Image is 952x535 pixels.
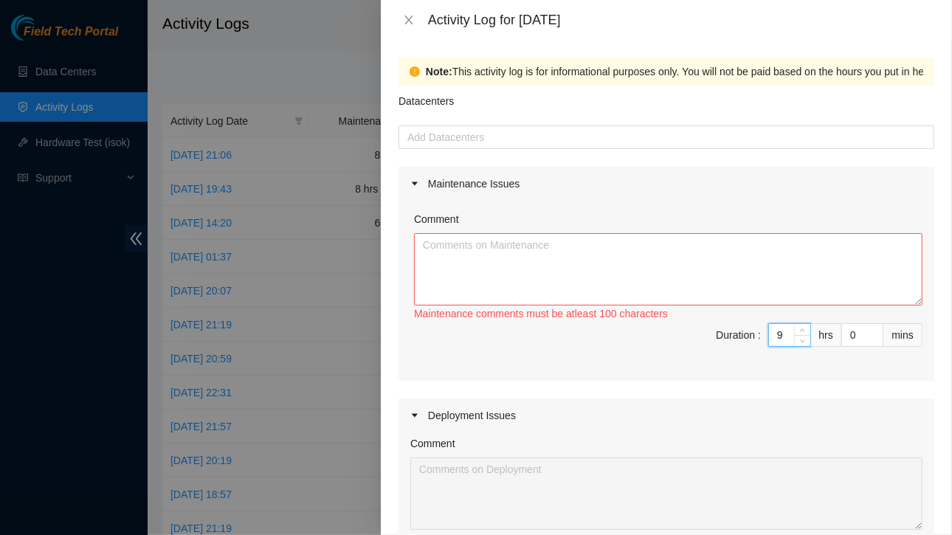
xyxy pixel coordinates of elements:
span: Decrease Value [866,335,883,346]
textarea: Comment [414,233,922,306]
span: down [798,336,807,345]
textarea: Comment [410,458,922,530]
span: close [403,14,415,26]
span: exclamation-circle [410,66,420,77]
div: Deployment Issues [399,398,934,432]
span: up [871,326,880,335]
span: up [798,326,807,335]
div: Maintenance Issues [399,167,934,201]
div: Maintenance comments must be atleast 100 characters [414,306,922,322]
div: Duration : [716,327,761,343]
span: caret-right [410,179,419,188]
label: Comment [414,211,459,227]
strong: Note: [426,63,452,80]
p: Datacenters [399,86,454,109]
span: caret-right [410,411,419,420]
span: Decrease Value [794,335,810,346]
button: Close [399,13,419,27]
div: mins [883,323,922,347]
span: Increase Value [794,324,810,335]
label: Comment [410,435,455,452]
div: hrs [811,323,842,347]
span: Increase Value [866,324,883,335]
div: Activity Log for [DATE] [428,12,934,28]
span: down [871,336,880,345]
